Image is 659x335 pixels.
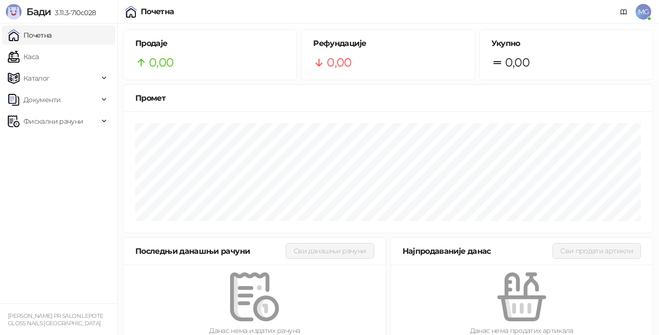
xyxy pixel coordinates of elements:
[286,243,374,259] button: Сви данашњи рачуни
[8,313,103,327] small: [PERSON_NAME] PR SALON LEPOTE GLOSS NAILS [GEOGRAPHIC_DATA]
[505,53,530,72] span: 0,00
[23,68,50,88] span: Каталог
[26,6,51,18] span: Бади
[313,38,463,49] h5: Рефундације
[6,4,21,20] img: Logo
[403,245,553,257] div: Најпродаваније данас
[616,4,632,20] a: Документација
[23,90,61,110] span: Документи
[141,8,174,16] div: Почетна
[327,53,351,72] span: 0,00
[8,47,39,67] a: Каса
[553,243,641,259] button: Сви продати артикли
[636,4,651,20] span: MG
[491,38,641,49] h5: Укупно
[149,53,173,72] span: 0,00
[135,38,285,49] h5: Продаје
[135,92,641,104] div: Промет
[135,245,286,257] div: Последњи данашњи рачуни
[23,112,83,131] span: Фискални рачуни
[51,8,96,17] span: 3.11.3-710c028
[8,25,52,45] a: Почетна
